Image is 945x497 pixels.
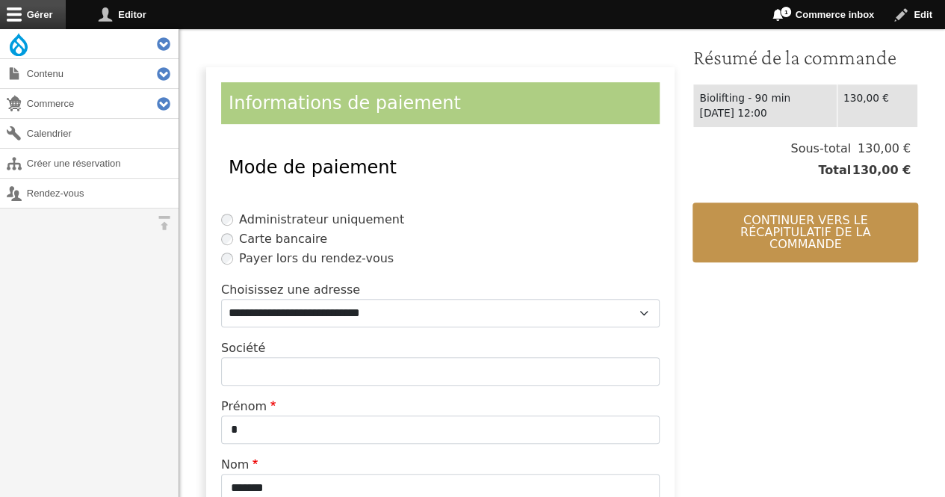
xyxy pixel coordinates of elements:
button: Orientation horizontale [149,209,179,238]
label: Carte bancaire [239,230,327,248]
span: 1 [780,6,792,18]
span: 130,00 € [851,161,911,179]
label: Nom [221,456,261,474]
span: 130,00 € [851,140,911,158]
span: Sous-total [790,140,851,158]
button: Continuer vers le récapitulatif de la commande [693,203,918,262]
label: Payer lors du rendez-vous [239,250,394,268]
label: Prénom [221,398,279,416]
h3: Résumé de la commande [693,45,918,70]
label: Société [221,339,265,357]
time: [DATE] 12:00 [699,107,766,119]
div: Biolifting - 90 min [699,90,830,106]
label: Choisissez une adresse [221,281,360,299]
td: 130,00 € [837,84,917,127]
label: Administrateur uniquement [239,211,404,229]
span: Mode de paiement [229,157,397,178]
span: Informations de paiement [229,93,461,114]
span: Total [818,161,851,179]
